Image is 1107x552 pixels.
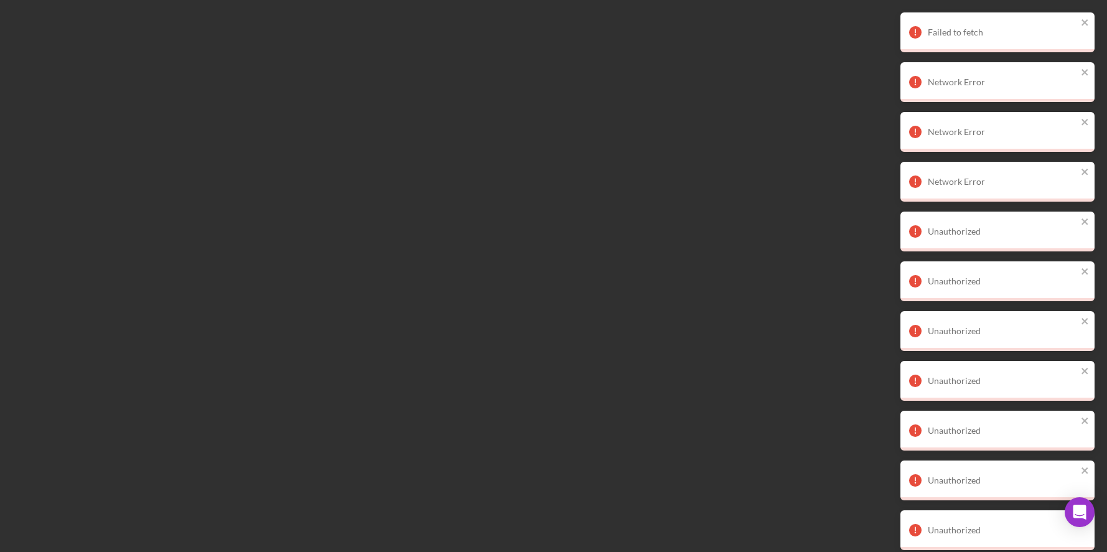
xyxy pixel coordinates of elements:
[1081,366,1090,378] button: close
[1081,167,1090,179] button: close
[928,27,1077,37] div: Failed to fetch
[928,426,1077,436] div: Unauthorized
[928,475,1077,485] div: Unauthorized
[1081,465,1090,477] button: close
[1081,217,1090,228] button: close
[928,525,1077,535] div: Unauthorized
[928,227,1077,236] div: Unauthorized
[1081,117,1090,129] button: close
[1081,17,1090,29] button: close
[1081,266,1090,278] button: close
[928,326,1077,336] div: Unauthorized
[1065,497,1095,527] div: Open Intercom Messenger
[928,177,1077,187] div: Network Error
[1081,416,1090,428] button: close
[928,127,1077,137] div: Network Error
[928,77,1077,87] div: Network Error
[1081,67,1090,79] button: close
[928,276,1077,286] div: Unauthorized
[928,376,1077,386] div: Unauthorized
[1081,316,1090,328] button: close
